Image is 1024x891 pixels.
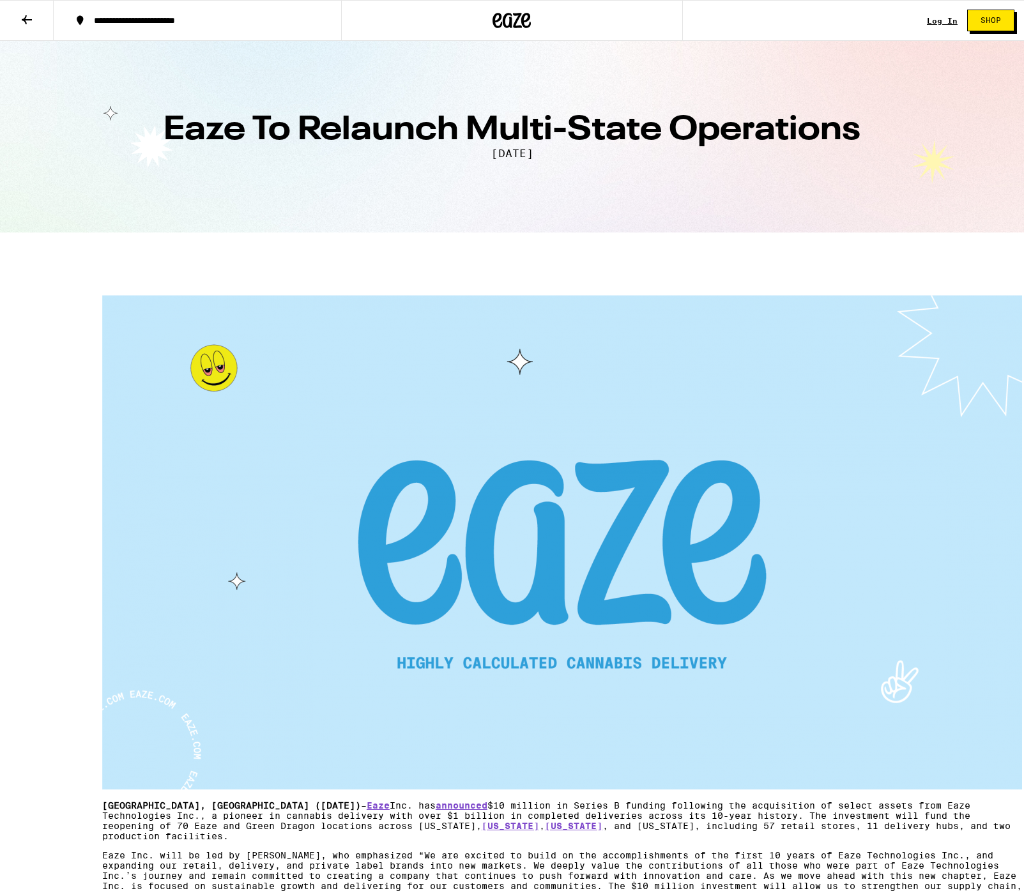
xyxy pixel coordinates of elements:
[102,800,1022,841] p: – Inc. has $10 million in Series B funding following the acquisition of select assets from Eaze T...
[102,800,361,811] strong: [GEOGRAPHIC_DATA], [GEOGRAPHIC_DATA] ([DATE])
[967,10,1014,31] button: Shop
[927,17,958,25] a: Log In
[436,800,487,811] a: announced
[958,10,1024,31] a: Shop
[545,821,602,831] a: [US_STATE]
[367,800,390,811] a: Eaze
[981,17,1001,24] span: Shop
[52,147,972,160] div: [DATE]
[482,821,539,831] a: [US_STATE]
[102,295,1022,789] img: Eaze Inc.
[52,114,972,147] h1: Eaze To Relaunch Multi-State Operations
